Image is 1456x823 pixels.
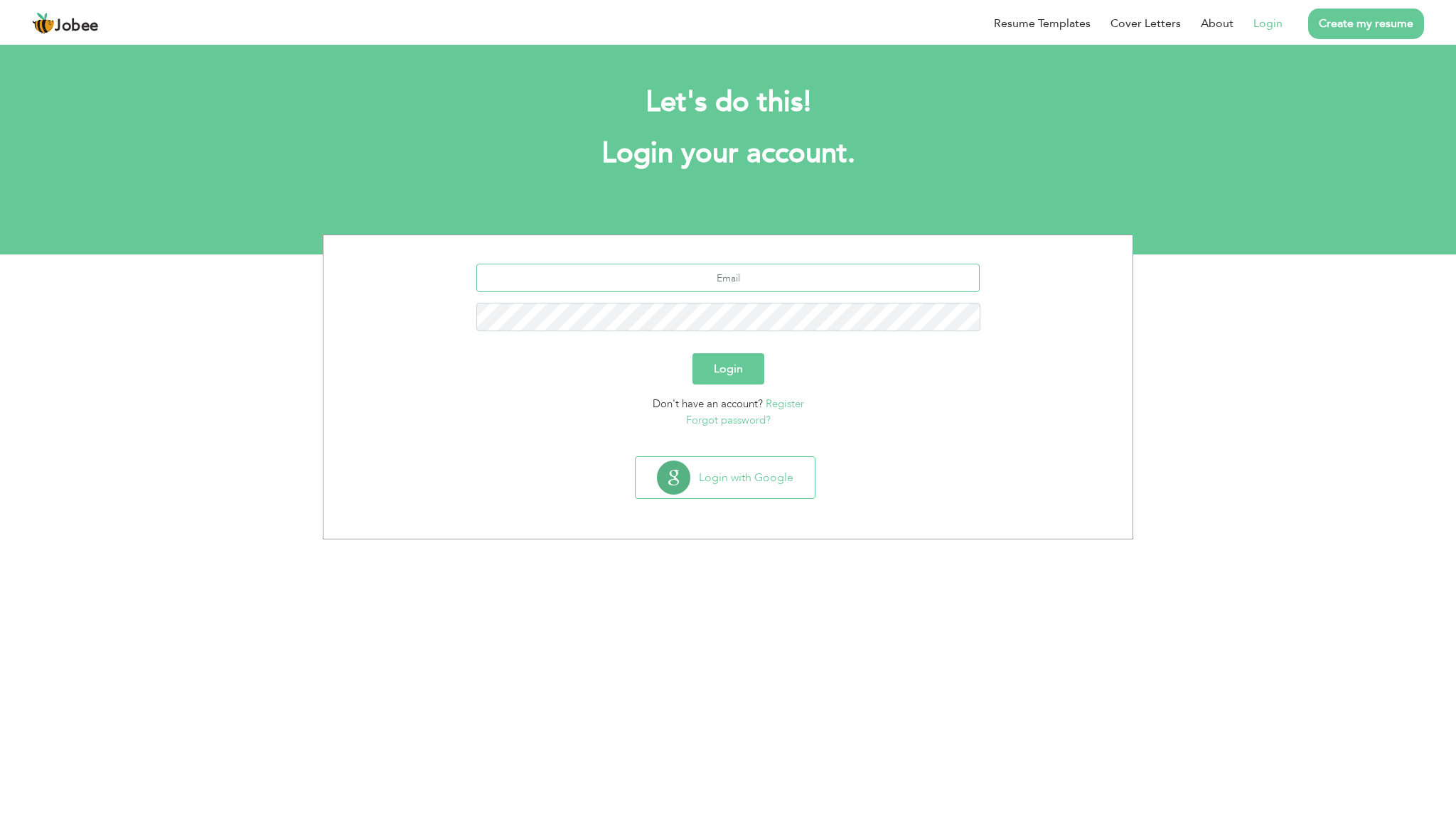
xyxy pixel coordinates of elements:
[653,397,763,411] span: Don't have an account?
[1253,15,1283,32] a: Login
[766,397,804,411] a: Register
[1110,15,1181,32] a: Cover Letters
[476,264,980,292] input: Email
[1308,9,1424,39] a: Create my resume
[32,12,55,35] img: jobee.io
[692,353,764,384] button: Login
[994,15,1091,32] a: Resume Templates
[55,18,99,34] span: Jobee
[32,12,99,35] a: Jobee
[686,413,771,427] a: Forgot password?
[344,135,1112,172] h1: Login your account.
[344,84,1112,121] h2: Let's do this!
[1201,15,1233,32] a: About
[636,457,815,498] button: Login with Google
